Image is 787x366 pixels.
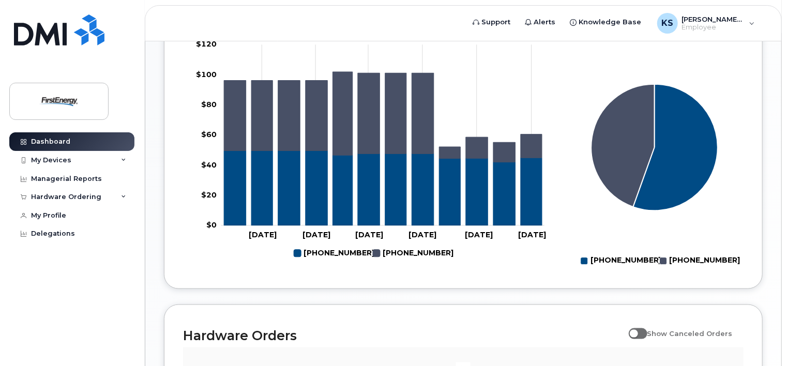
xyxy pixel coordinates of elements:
iframe: Messenger [559,59,779,316]
tspan: $120 [196,40,217,49]
span: Alerts [534,17,556,27]
tspan: $40 [201,160,217,170]
a: Alerts [518,12,563,33]
span: KS [661,17,673,29]
g: 973-936-0944 [224,72,542,162]
tspan: [DATE] [248,230,276,239]
g: 973-665-5801 [294,245,374,262]
g: Chart [196,40,547,262]
span: [PERSON_NAME] [PERSON_NAME] [682,15,744,23]
tspan: [DATE] [355,230,383,239]
a: Knowledge Base [563,12,649,33]
a: Support [466,12,518,33]
g: 973-665-5801 [224,151,542,226]
span: Employee [682,23,744,32]
tspan: $100 [196,70,217,79]
tspan: [DATE] [408,230,436,239]
g: Legend [294,245,453,262]
span: Knowledge Base [579,17,642,27]
tspan: [DATE] [465,230,493,239]
tspan: $60 [201,130,217,140]
g: 973-936-0944 [373,245,453,262]
tspan: [DATE] [519,230,547,239]
tspan: $80 [201,100,217,109]
tspan: $20 [201,190,217,200]
span: Show Canceled Orders [647,329,733,338]
input: Show Canceled Orders [629,324,637,332]
tspan: [DATE] [302,230,330,239]
div: Kadiyala, Sree Surya Teja [650,13,762,34]
tspan: $0 [206,221,217,230]
iframe: Messenger Launcher [742,321,779,358]
h2: Hardware Orders [183,328,624,343]
span: Support [482,17,511,27]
